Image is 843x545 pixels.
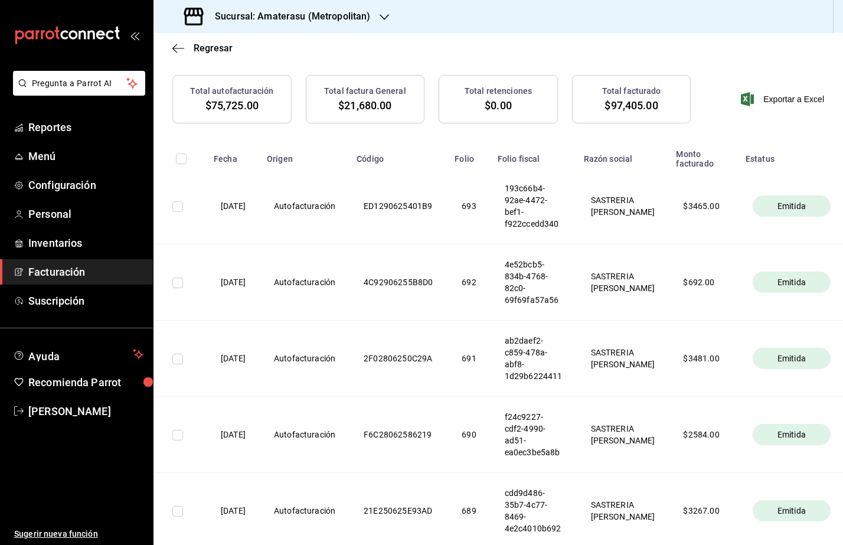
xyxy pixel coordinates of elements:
th: Autofacturación [260,168,349,244]
th: Folio fiscal [491,142,577,168]
th: [DATE] [207,168,260,244]
h3: Total retenciones [465,85,532,97]
th: ED1290625401B9 [349,168,447,244]
th: SASTRERIA [PERSON_NAME] [577,397,669,473]
th: 4e52bcb5-834b-4768-82c0-69f69fa57a56 [491,244,577,321]
th: SASTRERIA [PERSON_NAME] [577,168,669,244]
th: ab2daef2-c859-478a-abf8-1d29b6224411 [491,321,577,397]
button: Regresar [172,43,233,54]
th: 193c66b4-92ae-4472-bef1-f922ccedd340 [491,168,577,244]
button: Pregunta a Parrot AI [13,71,145,96]
span: $97,405.00 [605,97,658,113]
span: Emitida [773,429,811,440]
span: Inventarios [28,235,143,251]
span: Emitida [773,276,811,288]
span: Reportes [28,119,143,135]
th: SASTRERIA [PERSON_NAME] [577,321,669,397]
th: Fecha [207,142,260,168]
th: [DATE] [207,397,260,473]
th: 693 [447,168,490,244]
span: Ayuda [28,347,128,361]
span: Suscripción [28,293,143,309]
span: Emitida [773,353,811,364]
th: $ 2584.00 [669,397,738,473]
span: Personal [28,206,143,222]
span: Emitida [773,505,811,517]
h3: Total autofacturación [190,85,273,97]
th: 692 [447,244,490,321]
span: $0.00 [485,97,512,113]
th: $ 692.00 [669,244,738,321]
th: Folio [447,142,490,168]
th: Autofacturación [260,321,349,397]
th: SASTRERIA [PERSON_NAME] [577,244,669,321]
h3: Sucursal: Amaterasu (Metropolitan) [205,9,370,24]
th: 2F02806250C29A [349,321,447,397]
th: $ 3481.00 [669,321,738,397]
button: open_drawer_menu [130,31,139,40]
span: Pregunta a Parrot AI [32,77,127,90]
span: Configuración [28,177,143,193]
th: f24c9227-cdf2-4990-ad51-ea0ec3be5a8b [491,397,577,473]
span: [PERSON_NAME] [28,403,143,419]
th: F6C28062586219 [349,397,447,473]
span: Regresar [194,43,233,54]
h3: Total factura General [324,85,406,97]
th: $ 3465.00 [669,168,738,244]
th: 690 [447,397,490,473]
span: Menú [28,148,143,164]
span: $75,725.00 [205,97,259,113]
span: Sugerir nueva función [14,528,143,540]
button: Exportar a Excel [743,92,824,106]
span: $21,680.00 [338,97,391,113]
span: Recomienda Parrot [28,374,143,390]
th: Autofacturación [260,244,349,321]
h3: Total facturado [602,85,661,97]
th: Monto facturado [669,142,738,168]
th: 4C92906255B8D0 [349,244,447,321]
th: Razón social [577,142,669,168]
span: Emitida [773,200,811,212]
th: Origen [260,142,349,168]
a: Pregunta a Parrot AI [8,86,145,98]
th: Autofacturación [260,397,349,473]
th: 691 [447,321,490,397]
span: Facturación [28,264,143,280]
th: [DATE] [207,321,260,397]
th: Código [349,142,447,168]
th: [DATE] [207,244,260,321]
